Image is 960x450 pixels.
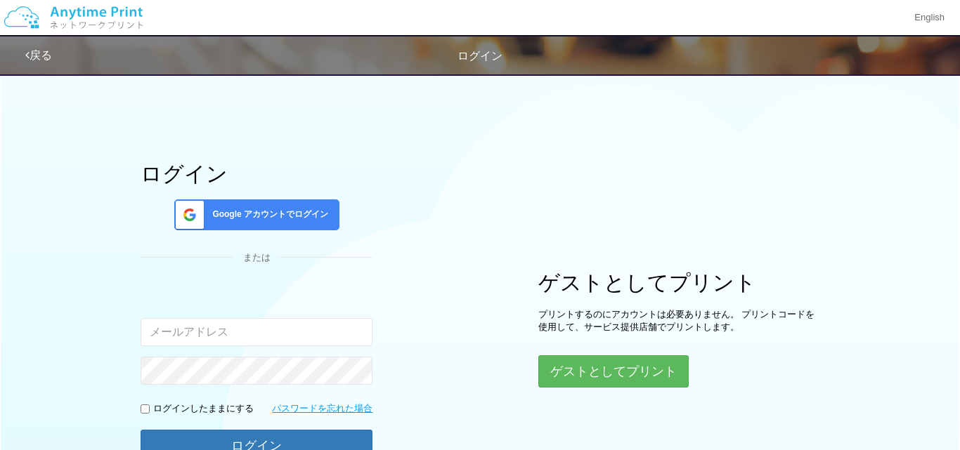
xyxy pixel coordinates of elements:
[141,251,372,265] div: または
[141,162,372,185] h1: ログイン
[538,271,819,294] h1: ゲストとしてプリント
[207,209,328,220] span: Google アカウントでログイン
[141,318,372,346] input: メールアドレス
[538,308,819,334] p: プリントするのにアカウントは必要ありません。 プリントコードを使用して、サービス提供店舗でプリントします。
[272,402,372,416] a: パスワードを忘れた場合
[153,402,254,416] p: ログインしたままにする
[25,49,52,61] a: 戻る
[538,355,689,388] button: ゲストとしてプリント
[458,50,502,62] span: ログイン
